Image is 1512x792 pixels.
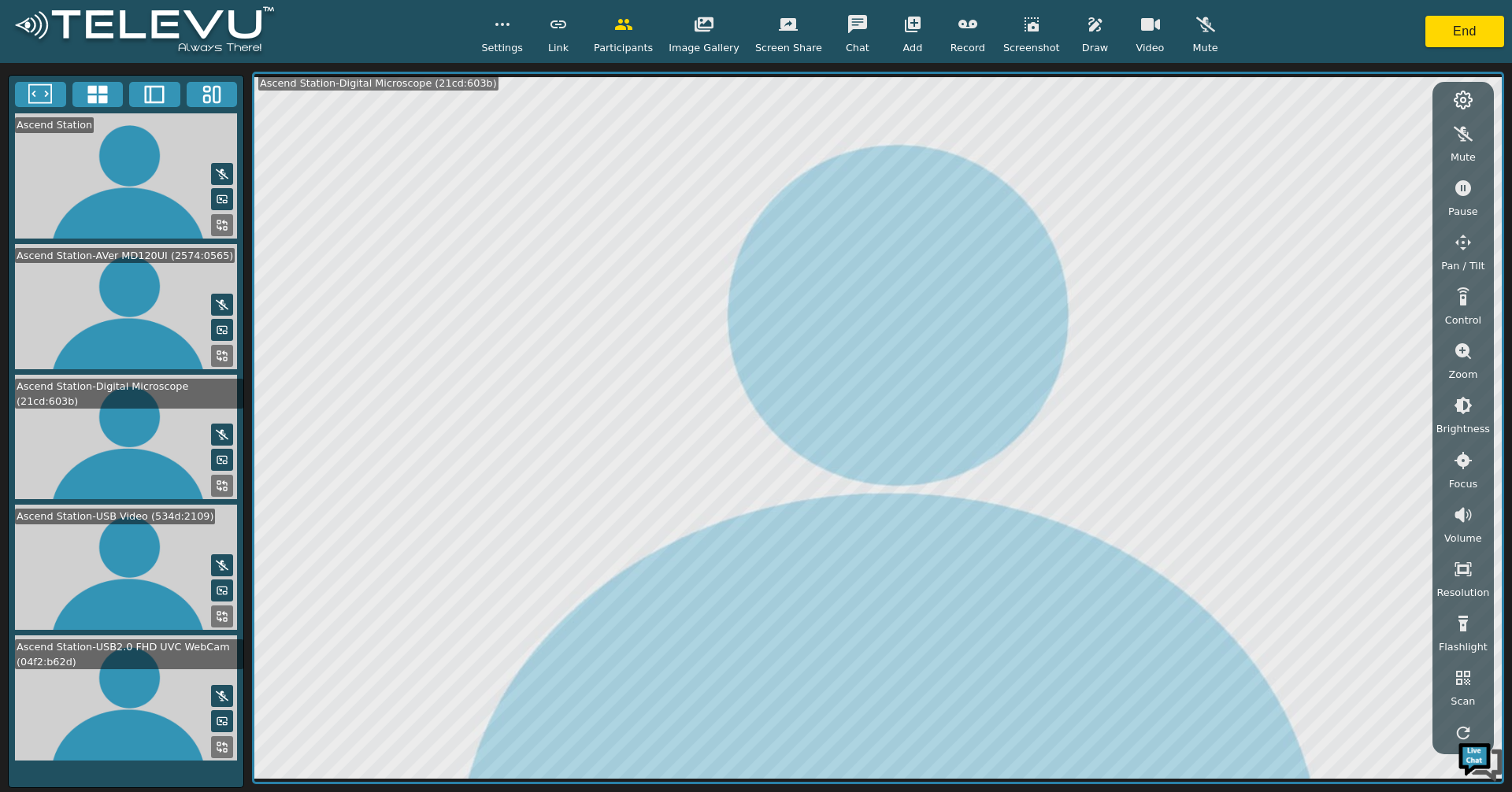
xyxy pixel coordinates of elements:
button: Picture in Picture [211,319,233,341]
button: Mute [211,163,233,185]
button: Replace Feed [211,605,233,627]
span: Record [951,40,985,55]
div: Ascend Station-USB2.0 FHD UVC WebCam (04f2:b62d) [15,639,243,669]
div: Minimize live chat window [258,8,296,46]
button: Picture in Picture [211,449,233,471]
span: Image Gallery [669,40,739,55]
span: Control [1445,313,1481,328]
div: Ascend Station-Digital Microscope (21cd:603b) [258,76,498,91]
span: Pause [1448,204,1478,219]
span: Screenshot [1003,40,1060,55]
button: Mute [211,294,233,316]
div: Ascend Station [15,117,94,132]
button: Three Window Medium [187,82,238,107]
div: Ascend Station-USB Video (534d:2109) [15,509,215,524]
button: 4x4 [72,82,124,107]
span: Settings [481,40,523,55]
span: Chat [846,40,869,55]
button: Mute [211,424,233,446]
button: Replace Feed [211,475,233,497]
button: Picture in Picture [211,710,233,732]
span: Screen Share [755,40,822,55]
span: Mute [1192,40,1217,55]
span: Add [903,40,923,55]
button: Fullscreen [15,82,66,107]
img: d_736959983_company_1615157101543_736959983 [27,73,66,113]
button: Two Window Medium [129,82,180,107]
button: Replace Feed [211,345,233,367]
button: Replace Feed [211,214,233,236]
span: Focus [1449,476,1478,491]
button: End [1425,16,1504,47]
button: Picture in Picture [211,579,233,601]
button: Mute [211,685,233,707]
span: Participants [594,40,653,55]
span: Zoom [1448,367,1477,382]
span: Resolution [1436,585,1489,600]
button: Picture in Picture [211,188,233,210]
div: Ascend Station-AVer MD120UI (2574:0565) [15,248,235,263]
span: Draw [1082,40,1108,55]
textarea: Type your message and hit 'Enter' [8,430,300,485]
span: Link [548,40,569,55]
span: Volume [1444,531,1482,546]
button: Mute [211,554,233,576]
img: logoWhite.png [8,2,281,61]
span: Scan [1451,694,1475,709]
span: We're online! [91,198,217,357]
div: Chat with us now [82,83,265,103]
img: Chat Widget [1457,737,1504,784]
div: Ascend Station-Digital Microscope (21cd:603b) [15,379,243,409]
span: Flashlight [1439,639,1488,654]
span: Video [1136,40,1165,55]
span: Pan / Tilt [1441,258,1484,273]
button: Replace Feed [211,736,233,758]
span: Mute [1451,150,1476,165]
span: Brightness [1436,421,1490,436]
